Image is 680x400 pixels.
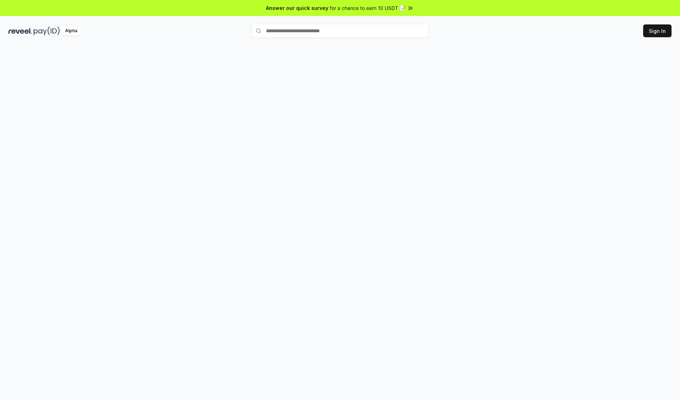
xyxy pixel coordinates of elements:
span: Answer our quick survey [266,4,328,12]
img: reveel_dark [8,27,32,35]
div: Alpha [61,27,81,35]
span: for a chance to earn 10 USDT 📝 [330,4,406,12]
img: pay_id [34,27,60,35]
button: Sign In [643,24,671,37]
